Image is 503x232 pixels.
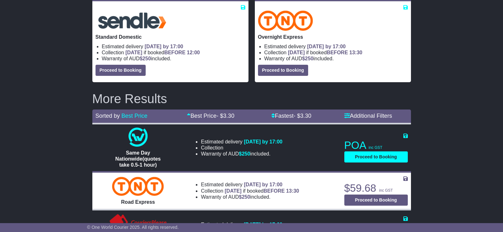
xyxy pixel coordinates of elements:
a: Best Price- $3.30 [187,113,234,119]
span: inc GST [379,188,393,193]
span: $ [239,151,250,156]
span: [DATE] by 17:00 [244,222,282,227]
span: 12:00 [187,50,200,55]
li: Collection [102,50,245,56]
span: - $ [216,113,234,119]
span: $ [239,194,250,200]
li: Warranty of AUD included. [201,151,282,157]
span: 3.30 [300,113,311,119]
span: BEFORE [164,50,186,55]
span: if booked [125,50,200,55]
span: [DATE] [288,50,305,55]
li: Warranty of AUD included. [201,194,299,200]
span: 13:30 [349,50,362,55]
p: $59.68 [344,182,408,195]
span: 13:30 [286,188,299,194]
span: inc GST [369,145,382,150]
p: POA [344,139,408,152]
p: Overnight Express [258,34,408,40]
a: Best Price [122,113,148,119]
span: BEFORE [327,50,348,55]
img: One World Courier: Same Day Nationwide(quotes take 0.5-1 hour) [129,128,148,147]
span: - $ [294,113,311,119]
p: Standard Domestic [96,34,245,40]
span: if booked [225,188,299,194]
li: Estimated delivery [102,43,245,50]
span: BEFORE [263,188,285,194]
img: TNT Domestic: Overnight Express [258,10,313,31]
span: 250 [242,194,250,200]
span: © One World Courier 2025. All rights reserved. [87,225,179,230]
li: Collection [264,50,408,56]
li: Collection [201,145,282,151]
li: Estimated delivery [201,182,299,188]
h2: More Results [92,92,411,106]
span: [DATE] [125,50,142,55]
button: Proceed to Booking [344,151,408,162]
span: 3.30 [223,113,234,119]
img: TNT Domestic: Road Express [112,177,164,196]
img: Sendle: Standard Domestic [96,10,169,31]
span: Road Express [121,199,155,205]
a: Additional Filters [344,113,392,119]
span: Same Day Nationwide(quotes take 0.5-1 hour) [115,150,161,168]
a: Fastest- $3.30 [271,113,311,119]
span: $ [140,56,151,61]
span: Sorted by [96,113,120,119]
li: Estimated delivery [201,222,282,228]
span: $ [302,56,314,61]
span: [DATE] by 17:00 [145,44,183,49]
li: Warranty of AUD included. [102,56,245,62]
span: 250 [142,56,151,61]
li: Estimated delivery [201,139,282,145]
li: Warranty of AUD included. [264,56,408,62]
button: Proceed to Booking [96,65,146,76]
button: Proceed to Booking [258,65,308,76]
span: 250 [305,56,314,61]
span: [DATE] by 17:00 [244,139,282,144]
span: if booked [288,50,362,55]
span: [DATE] by 17:00 [244,182,282,187]
button: Proceed to Booking [344,195,408,206]
span: 250 [242,151,250,156]
span: [DATE] by 17:00 [307,44,346,49]
li: Estimated delivery [264,43,408,50]
span: [DATE] [225,188,242,194]
li: Collection [201,188,299,194]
